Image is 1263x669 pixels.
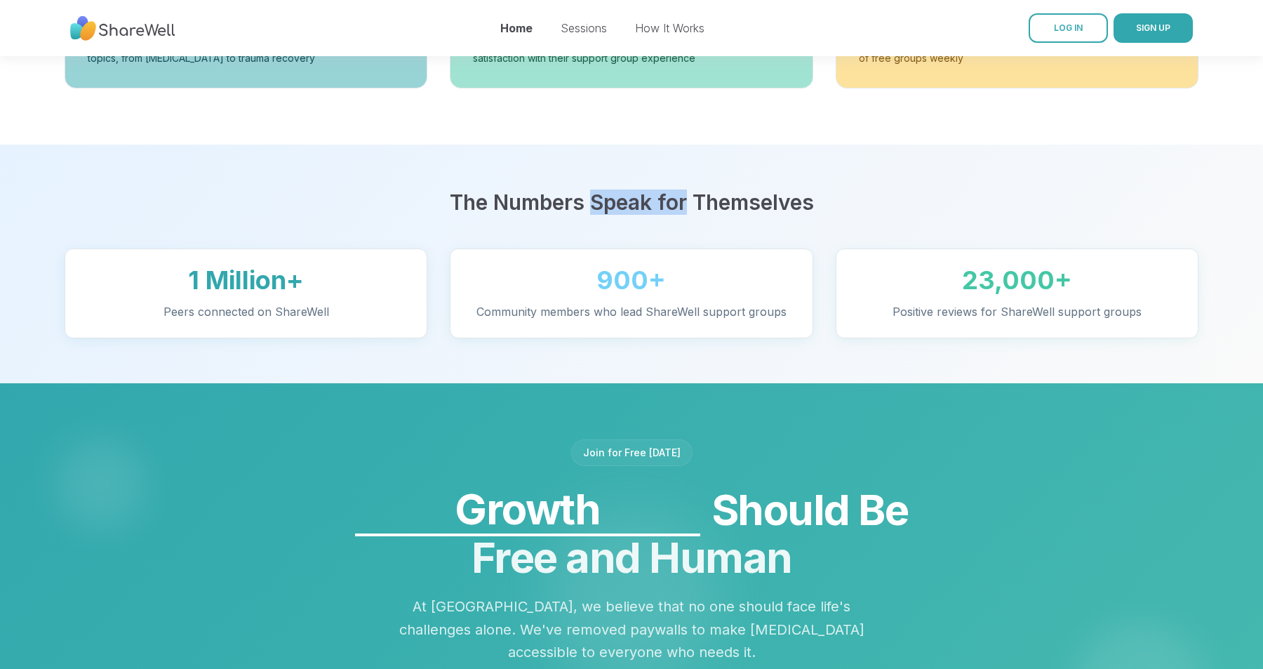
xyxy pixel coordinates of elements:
div: 23,000+ [853,266,1181,294]
span: SIGN UP [1136,22,1170,33]
a: Home [500,21,533,35]
a: LOG IN [1029,13,1108,43]
p: Positive reviews for ShareWell support groups [853,303,1181,321]
p: Community members who lead ShareWell support groups [467,303,795,321]
div: 900+ [467,266,795,294]
div: Growth [355,482,700,536]
span: LOG IN [1054,22,1083,33]
h2: The Numbers Speak for Themselves [65,190,1198,215]
div: 1 Million+ [82,266,410,294]
a: How It Works [635,21,704,35]
div: Join for Free [DATE] [571,439,693,466]
div: of free groups weekly [859,51,1175,65]
span: Should Be [272,483,991,536]
a: Sessions [561,21,607,35]
img: ShareWell Nav Logo [70,9,175,48]
p: Peers connected on ShareWell [82,303,410,321]
span: Free and Human [472,532,792,583]
div: topics, from [MEDICAL_DATA] to trauma recovery [88,51,404,65]
button: SIGN UP [1114,13,1193,43]
p: At [GEOGRAPHIC_DATA], we believe that no one should face life's challenges alone. We've removed p... [396,595,867,664]
div: satisfaction with their support group experience [473,51,789,65]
